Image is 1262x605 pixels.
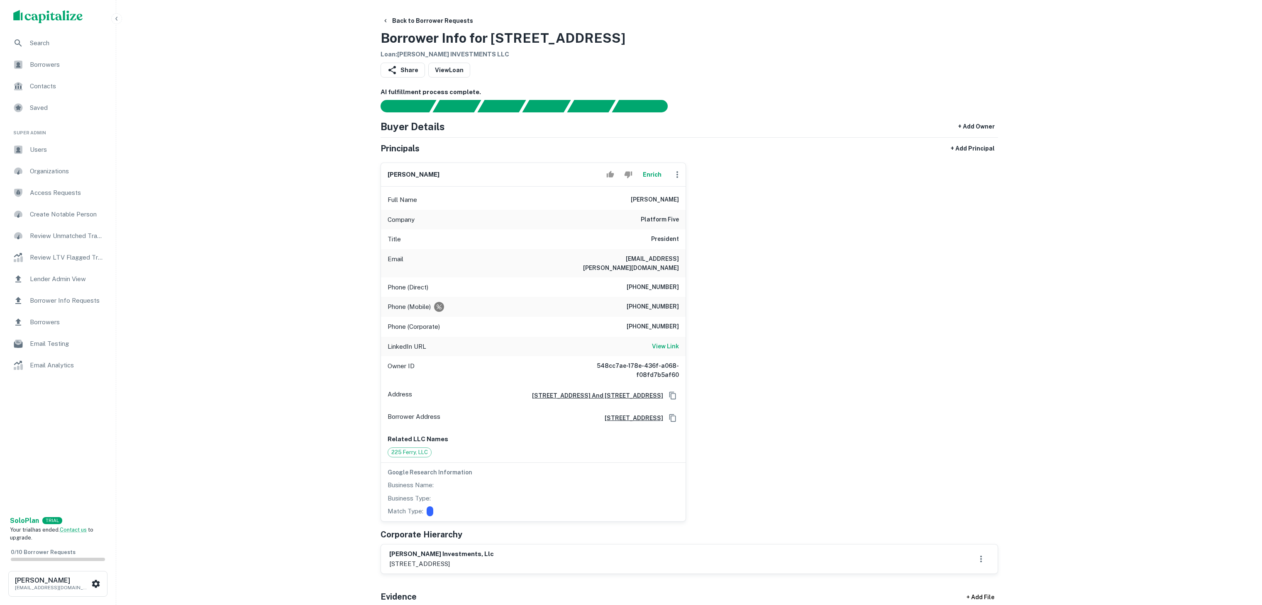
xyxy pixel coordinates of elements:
[7,355,109,375] a: Email Analytics
[631,195,679,205] h6: [PERSON_NAME]
[666,389,679,402] button: Copy Address
[666,412,679,424] button: Copy Address
[388,506,423,516] p: Match Type:
[621,166,635,183] button: Reject
[388,254,403,272] p: Email
[10,517,39,525] strong: Solo Plan
[579,254,679,272] h6: [EMAIL_ADDRESS][PERSON_NAME][DOMAIN_NAME]
[652,342,679,352] a: View Link
[7,161,109,181] a: Organizations
[388,361,415,379] p: Owner ID
[388,195,417,205] p: Full Name
[567,100,615,112] div: Principals found, still searching for contact information. This may take time...
[371,100,433,112] div: Sending borrower request to AI...
[641,215,679,225] h6: platform five
[947,141,998,156] button: + Add Principal
[598,413,663,423] a: [STREET_ADDRESS]
[388,448,431,457] span: 225 Ferry, LLC
[652,342,679,351] h6: View Link
[30,339,104,349] span: Email Testing
[30,103,104,113] span: Saved
[7,269,109,289] a: Lender Admin View
[7,33,109,53] div: Search
[60,527,87,533] a: Contact us
[389,559,494,569] p: [STREET_ADDRESS]
[379,13,476,28] button: Back to Borrower Requests
[381,119,445,134] h4: Buyer Details
[381,63,425,78] button: Share
[7,248,109,267] a: Review LTV Flagged Transactions
[15,584,90,591] p: [EMAIL_ADDRESS][DOMAIN_NAME]
[381,87,998,97] h6: AI fulfillment process complete.
[30,317,104,327] span: Borrowers
[388,493,431,503] p: Business Type:
[432,100,481,112] div: Your request is received and processing...
[30,253,104,262] span: Review LTV Flagged Transactions
[627,322,679,332] h6: [PHONE_NUMBER]
[477,100,526,112] div: Documents found, AI parsing details...
[30,60,104,70] span: Borrowers
[7,204,109,224] a: Create Notable Person
[639,166,666,183] button: Enrich
[522,100,571,112] div: Principals found, AI now looking for contact information...
[388,412,440,424] p: Borrower Address
[7,226,109,246] a: Review Unmatched Transactions
[612,100,678,112] div: AI fulfillment process complete.
[7,334,109,354] a: Email Testing
[30,38,104,48] span: Search
[7,98,109,118] a: Saved
[388,170,439,180] h6: [PERSON_NAME]
[428,63,470,78] a: ViewLoan
[30,296,104,306] span: Borrower Info Requests
[30,209,104,219] span: Create Notable Person
[627,282,679,292] h6: [PHONE_NUMBER]
[651,234,679,244] h6: President
[388,468,679,477] h6: Google Research Information
[42,517,62,524] div: TRIAL
[7,55,109,75] a: Borrowers
[388,322,440,332] p: Phone (Corporate)
[388,342,426,352] p: LinkedIn URL
[7,140,109,160] a: Users
[7,76,109,96] a: Contacts
[627,302,679,312] h6: [PHONE_NUMBER]
[30,274,104,284] span: Lender Admin View
[381,142,420,155] h5: Principals
[13,10,83,23] img: capitalize-logo.png
[10,516,39,526] a: SoloPlan
[7,291,109,311] a: Borrower Info Requests
[15,577,90,584] h6: [PERSON_NAME]
[388,480,434,490] p: Business Name:
[30,166,104,176] span: Organizations
[525,391,663,400] a: [STREET_ADDRESS] And [STREET_ADDRESS]
[7,312,109,332] a: Borrowers
[30,145,104,155] span: Users
[603,166,618,183] button: Accept
[579,361,679,379] h6: 548cc7ae-178e-436f-a068-f08fd7b5af60
[30,81,104,91] span: Contacts
[955,119,998,134] button: + Add Owner
[30,360,104,370] span: Email Analytics
[388,215,415,225] p: Company
[388,234,401,244] p: Title
[1221,539,1262,578] iframe: Chat Widget
[7,183,109,203] a: Access Requests
[10,527,93,541] span: Your trial has ended. to upgrade.
[381,590,417,603] h5: Evidence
